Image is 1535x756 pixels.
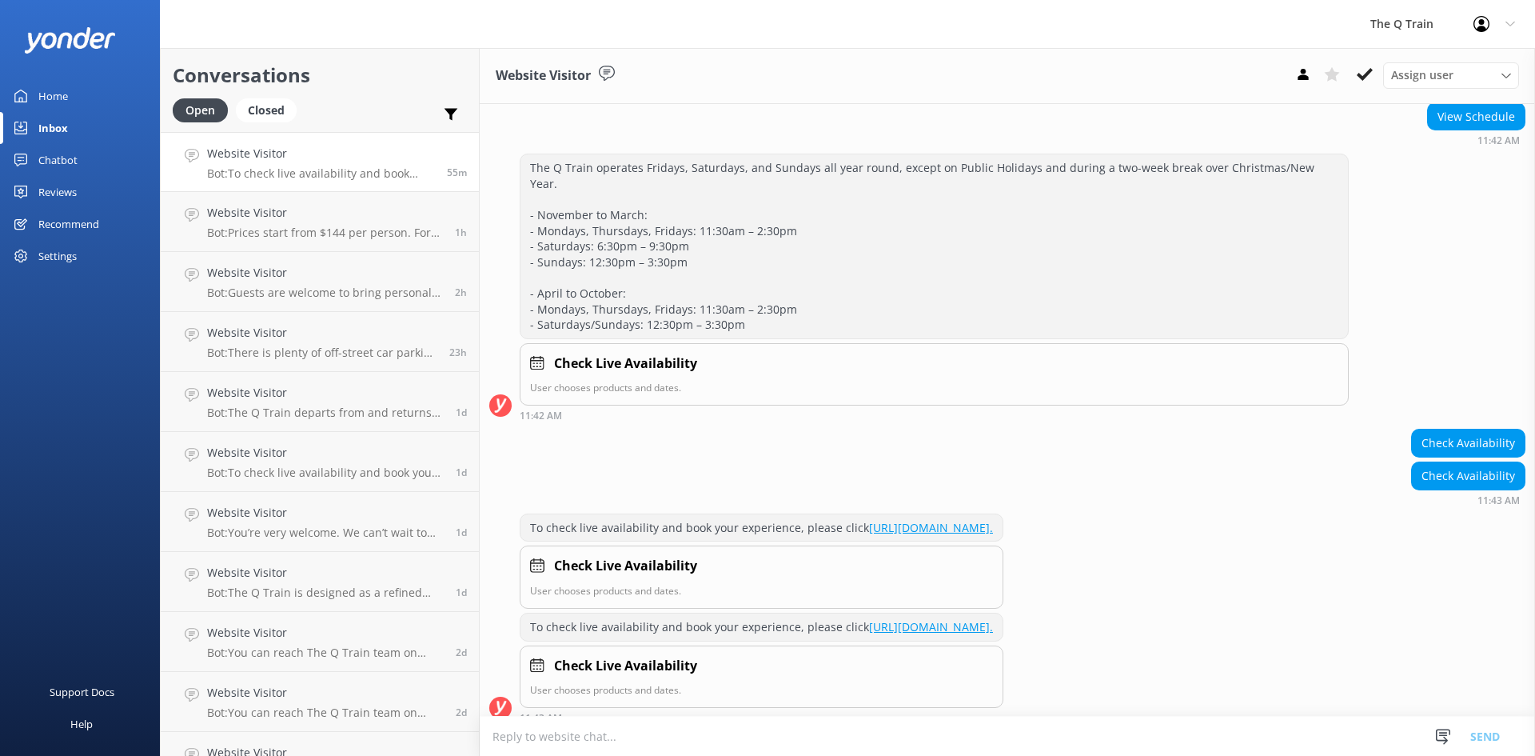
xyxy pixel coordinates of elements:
h4: Check Live Availability [554,656,697,677]
span: Sep 11 2025 10:07am (UTC +10:00) Australia/Sydney [456,406,467,419]
div: Help [70,708,93,740]
div: To check live availability and book your experience, please click [520,614,1003,641]
p: User chooses products and dates. [530,380,1338,395]
span: Sep 12 2025 10:55am (UTC +10:00) Australia/Sydney [455,226,467,239]
a: [URL][DOMAIN_NAME]. [869,520,993,535]
strong: 11:43 AM [520,714,562,723]
h2: Conversations [173,60,467,90]
div: Assign User [1383,62,1519,88]
h3: Website Visitor [496,66,591,86]
h4: Check Live Availability [554,354,697,374]
p: Bot: To check live availability and book your experience, please visit [URL][DOMAIN_NAME]. [207,466,444,480]
p: Bot: Guests are welcome to bring personal effects, including cameras, onto The Q Train at their o... [207,286,443,300]
div: Open [173,98,228,122]
span: Sep 11 2025 12:39pm (UTC +10:00) Australia/Sydney [449,346,467,359]
div: Settings [38,240,77,272]
div: Check Availability [1412,462,1525,490]
div: Sep 12 2025 11:42am (UTC +10:00) Australia/Sydney [520,410,1349,421]
span: Sep 12 2025 09:46am (UTC +10:00) Australia/Sydney [455,286,467,299]
span: Assign user [1391,66,1453,84]
strong: 11:42 AM [520,411,562,421]
span: Sep 10 2025 02:36pm (UTC +10:00) Australia/Sydney [456,586,467,599]
h4: Check Live Availability [554,556,697,577]
h4: Website Visitor [207,624,444,642]
h4: Website Visitor [207,564,444,582]
p: Bot: To check live availability and book your experience, please click [URL][DOMAIN_NAME]. [207,166,435,181]
h4: Website Visitor [207,504,444,522]
p: Bot: You can reach The Q Train team on [PHONE_NUMBER] or email [EMAIL_ADDRESS][DOMAIN_NAME]. For ... [207,646,444,660]
h4: Website Visitor [207,145,435,162]
div: The Q Train operates Fridays, Saturdays, and Sundays all year round, except on Public Holidays an... [520,154,1348,338]
div: Recommend [38,208,99,240]
div: View Schedule [1428,103,1525,130]
h4: Website Visitor [207,264,443,282]
h4: Website Visitor [207,444,444,462]
h4: Website Visitor [207,204,443,222]
a: Website VisitorBot:The Q Train is designed as a refined dining experience, but there is no specif... [161,552,479,612]
a: [URL][DOMAIN_NAME]. [869,619,993,634]
div: Sep 12 2025 11:42am (UTC +10:00) Australia/Sydney [1427,134,1525,146]
h4: Website Visitor [207,324,437,342]
a: Website VisitorBot:Prices start from $144 per person. For more details on current pricing and inc... [161,192,479,252]
div: Chatbot [38,144,78,176]
div: Support Docs [50,676,114,708]
p: Bot: The Q Train departs from and returns to [GEOGRAPHIC_DATA], [GEOGRAPHIC_DATA][PERSON_NAME][GE... [207,406,444,420]
div: Sep 12 2025 11:43am (UTC +10:00) Australia/Sydney [1411,494,1525,506]
div: Inbox [38,112,68,144]
p: User chooses products and dates. [530,682,993,698]
a: Website VisitorBot:The Q Train departs from and returns to [GEOGRAPHIC_DATA], [GEOGRAPHIC_DATA][P... [161,372,479,432]
h4: Website Visitor [207,384,444,402]
p: Bot: You’re very welcome. We can’t wait to have you onboard The Q Train. [207,526,444,540]
span: Sep 11 2025 08:42am (UTC +10:00) Australia/Sydney [456,526,467,539]
p: Bot: Prices start from $144 per person. For more details on current pricing and inclusions, pleas... [207,226,443,240]
a: Website VisitorBot:To check live availability and book your experience, please click [URL][DOMAIN... [161,132,479,192]
div: To check live availability and book your experience, please click [520,514,1003,542]
div: Home [38,80,68,112]
div: Sep 12 2025 11:43am (UTC +10:00) Australia/Sydney [520,712,1003,723]
h4: Website Visitor [207,684,444,702]
p: Bot: You can reach The Q Train team on [PHONE_NUMBER] or email [EMAIL_ADDRESS][DOMAIN_NAME]. For ... [207,706,444,720]
a: Open [173,101,236,118]
strong: 11:43 AM [1477,496,1520,506]
a: Website VisitorBot:Guests are welcome to bring personal effects, including cameras, onto The Q Tr... [161,252,479,312]
a: Website VisitorBot:To check live availability and book your experience, please visit [URL][DOMAIN... [161,432,479,492]
div: Check Availability [1412,430,1525,457]
a: Website VisitorBot:There is plenty of off-street car parking at [GEOGRAPHIC_DATA]. The carpark is... [161,312,479,372]
p: Bot: The Q Train is designed as a refined dining experience, but there is no specific dress code ... [207,586,444,600]
div: Closed [236,98,297,122]
a: Closed [236,101,305,118]
a: Website VisitorBot:You can reach The Q Train team on [PHONE_NUMBER] or email [EMAIL_ADDRESS][DOMA... [161,672,479,732]
div: Reviews [38,176,77,208]
span: Sep 10 2025 11:56am (UTC +10:00) Australia/Sydney [456,646,467,659]
span: Sep 10 2025 11:53am (UTC +10:00) Australia/Sydney [456,706,467,719]
strong: 11:42 AM [1477,136,1520,146]
p: User chooses products and dates. [530,583,993,598]
span: Sep 12 2025 11:43am (UTC +10:00) Australia/Sydney [447,166,467,179]
a: Website VisitorBot:You can reach The Q Train team on [PHONE_NUMBER] or email [EMAIL_ADDRESS][DOMA... [161,612,479,672]
img: yonder-white-logo.png [24,27,116,54]
span: Sep 11 2025 08:55am (UTC +10:00) Australia/Sydney [456,466,467,479]
a: Website VisitorBot:You’re very welcome. We can’t wait to have you onboard The Q Train.1d [161,492,479,552]
p: Bot: There is plenty of off-street car parking at [GEOGRAPHIC_DATA]. The carpark is gravel, and w... [207,346,437,360]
